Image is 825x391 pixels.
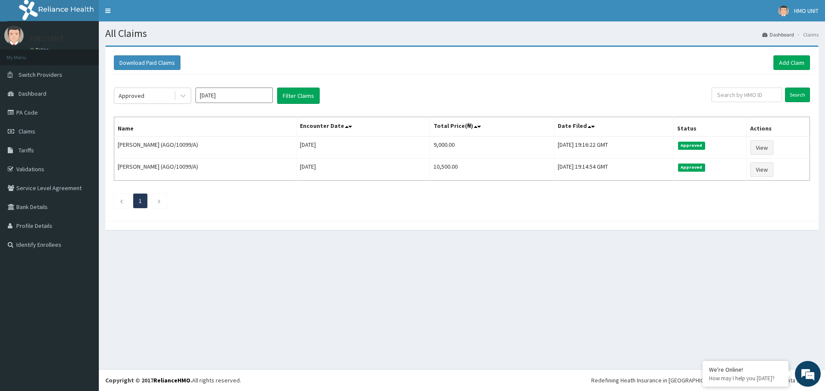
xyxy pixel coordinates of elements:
input: Search by HMO ID [712,88,782,102]
a: Dashboard [762,31,794,38]
div: Approved [119,91,144,100]
a: Previous page [119,197,123,205]
li: Claims [795,31,819,38]
th: Actions [746,117,810,137]
a: Page 1 is your current page [139,197,142,205]
button: Filter Claims [277,88,320,104]
span: HMO UNIT [794,7,819,15]
span: Claims [18,127,35,135]
div: We're Online! [709,366,782,373]
h1: All Claims [105,28,819,39]
p: HMO UNIT [30,35,64,42]
th: Date Filed [554,117,673,137]
span: Dashboard [18,90,46,97]
td: 10,500.00 [430,159,554,181]
a: Online [30,47,51,53]
div: Redefining Heath Insurance in [GEOGRAPHIC_DATA] using Telemedicine and Data Science! [591,376,819,385]
img: User Image [778,6,789,16]
span: Switch Providers [18,71,62,79]
td: [DATE] [296,136,430,159]
a: Add Claim [773,55,810,70]
strong: Copyright © 2017 . [105,376,192,384]
input: Search [785,88,810,102]
span: Approved [678,142,705,149]
button: Download Paid Claims [114,55,180,70]
img: User Image [4,26,24,45]
th: Total Price(₦) [430,117,554,137]
td: [PERSON_NAME] (AGO/10099/A) [114,136,296,159]
a: View [750,140,773,155]
a: Next page [157,197,161,205]
td: [DATE] 19:16:22 GMT [554,136,673,159]
span: Tariffs [18,146,34,154]
footer: All rights reserved. [99,369,825,391]
td: [DATE] [296,159,430,181]
p: How may I help you today? [709,375,782,382]
td: [DATE] 19:14:54 GMT [554,159,673,181]
input: Select Month and Year [196,88,273,103]
th: Status [674,117,746,137]
th: Name [114,117,296,137]
th: Encounter Date [296,117,430,137]
span: Approved [678,164,705,171]
a: RelianceHMO [153,376,190,384]
td: [PERSON_NAME] (AGO/10099/A) [114,159,296,181]
td: 9,000.00 [430,136,554,159]
a: View [750,162,773,177]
